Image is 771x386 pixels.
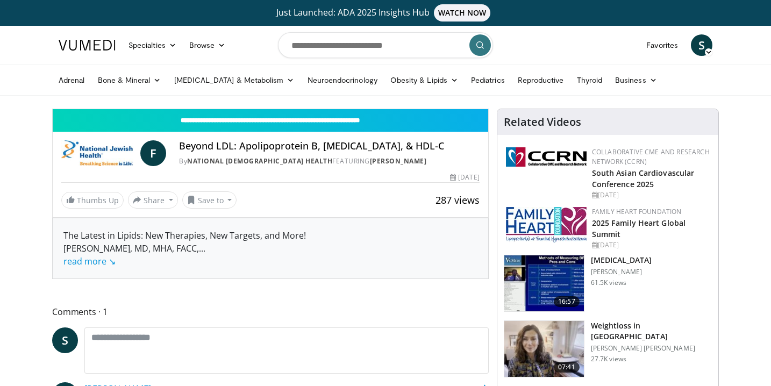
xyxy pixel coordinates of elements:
[591,268,652,276] p: [PERSON_NAME]
[591,255,652,266] h3: [MEDICAL_DATA]
[434,4,491,22] span: WATCH NOW
[591,355,626,363] p: 27.7K views
[591,344,712,353] p: [PERSON_NAME] [PERSON_NAME]
[592,207,682,216] a: Family Heart Foundation
[52,305,489,319] span: Comments 1
[59,40,116,51] img: VuMedi Logo
[504,116,581,128] h4: Related Videos
[91,69,168,91] a: Bone & Mineral
[504,320,712,377] a: 07:41 Weightloss in [GEOGRAPHIC_DATA] [PERSON_NAME] [PERSON_NAME] 27.7K views
[61,140,136,166] img: National Jewish Health
[506,207,587,242] img: 96363db5-6b1b-407f-974b-715268b29f70.jpeg.150x105_q85_autocrop_double_scale_upscale_version-0.2.jpg
[592,168,695,189] a: South Asian Cardiovascular Conference 2025
[278,32,493,58] input: Search topics, interventions
[640,34,684,56] a: Favorites
[570,69,609,91] a: Thyroid
[52,327,78,353] a: S
[179,140,480,152] h4: Beyond LDL: Apolipoprotein B, [MEDICAL_DATA], & HDL-C
[609,69,663,91] a: Business
[691,34,712,56] a: S
[450,173,479,182] div: [DATE]
[301,69,384,91] a: Neuroendocrinology
[140,140,166,166] a: F
[122,34,183,56] a: Specialties
[61,192,124,209] a: Thumbs Up
[168,69,301,91] a: [MEDICAL_DATA] & Metabolism
[554,362,580,373] span: 07:41
[591,278,626,287] p: 61.5K views
[63,255,116,267] a: read more ↘
[182,191,237,209] button: Save to
[370,156,427,166] a: [PERSON_NAME]
[504,255,712,312] a: 16:57 [MEDICAL_DATA] [PERSON_NAME] 61.5K views
[436,194,480,206] span: 287 views
[128,191,178,209] button: Share
[592,147,710,166] a: Collaborative CME and Research Network (CCRN)
[52,69,91,91] a: Adrenal
[504,321,584,377] img: 9983fed1-7565-45be-8934-aef1103ce6e2.150x105_q85_crop-smart_upscale.jpg
[63,229,477,268] div: The Latest in Lipids: New Therapies, New Targets, and More! [PERSON_NAME], MD, MHA, FACC,
[511,69,570,91] a: Reproductive
[465,69,511,91] a: Pediatrics
[60,4,711,22] a: Just Launched: ADA 2025 Insights HubWATCH NOW
[384,69,465,91] a: Obesity & Lipids
[179,156,480,166] div: By FEATURING
[592,190,710,200] div: [DATE]
[554,296,580,307] span: 16:57
[592,218,686,239] a: 2025 Family Heart Global Summit
[504,255,584,311] img: a92b9a22-396b-4790-a2bb-5028b5f4e720.150x105_q85_crop-smart_upscale.jpg
[183,34,232,56] a: Browse
[506,147,587,167] img: a04ee3ba-8487-4636-b0fb-5e8d268f3737.png.150x105_q85_autocrop_double_scale_upscale_version-0.2.png
[187,156,332,166] a: National [DEMOGRAPHIC_DATA] Health
[591,320,712,342] h3: Weightloss in [GEOGRAPHIC_DATA]
[592,240,710,250] div: [DATE]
